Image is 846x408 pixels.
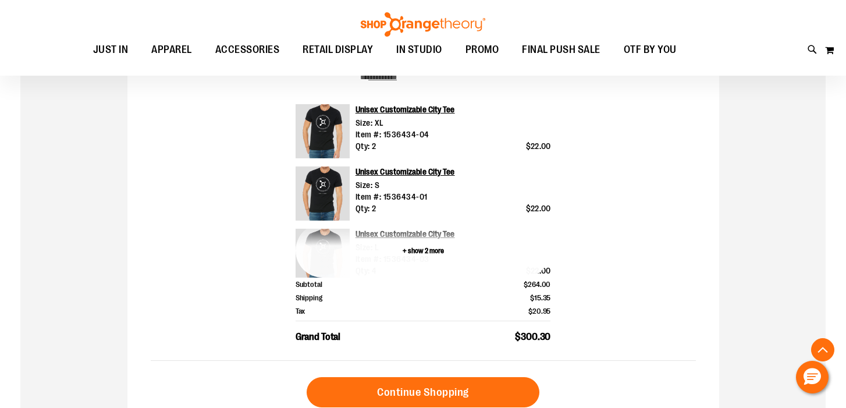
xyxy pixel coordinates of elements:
span: Size: S [356,180,380,190]
span: PROMO [465,37,499,63]
span: $22.00 [526,204,551,213]
img: Product image for Unisex Customizable City Tee [296,166,350,221]
span: Tax [296,304,305,318]
span: Continue Shopping [377,386,469,399]
img: Product image for Unisex Customizable City Tee [296,104,350,158]
span: IN STUDIO [396,37,442,63]
a: Continue Shopping [307,377,539,407]
img: Product image for Unisex Customizable City Tee [296,229,350,283]
a: Unisex Customizable City Tee [356,105,455,114]
a: ACCESSORIES [204,37,292,63]
a: FINAL PUSH SALE [510,37,612,63]
a: APPAREL [140,37,204,63]
span: Subtotal [296,278,322,291]
div: Item #: 1536434-01 [356,179,551,203]
span: OTF BY YOU [624,37,677,63]
a: Unisex Customizable City Tee [356,167,455,176]
a: PROMO [454,37,511,63]
span: $300.30 [515,331,550,342]
img: Shop Orangetheory [359,12,487,37]
span: $20.95 [528,307,550,315]
span: Qty: 2 [356,140,376,152]
span: Grand Total [296,330,340,344]
span: RETAIL DISPLAY [303,37,373,63]
button: Hello, have a question? Let’s chat. [796,361,829,393]
a: IN STUDIO [385,37,454,63]
a: OTF BY YOU [612,37,688,63]
a: JUST IN [81,37,140,63]
span: ACCESSORIES [215,37,280,63]
span: APPAREL [151,37,192,63]
span: $22.00 [526,141,551,151]
a: RETAIL DISPLAY [291,37,385,63]
button: Back To Top [811,338,834,361]
span: $264.00 [524,280,550,289]
button: + show 2 more [296,223,551,278]
span: $15.35 [530,293,550,302]
span: Qty: 2 [356,203,376,215]
span: JUST IN [93,37,129,63]
span: FINAL PUSH SALE [522,37,600,63]
span: Shipping [296,291,322,304]
span: Size: XL [356,118,384,127]
div: Item #: 1536434-04 [356,117,551,140]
